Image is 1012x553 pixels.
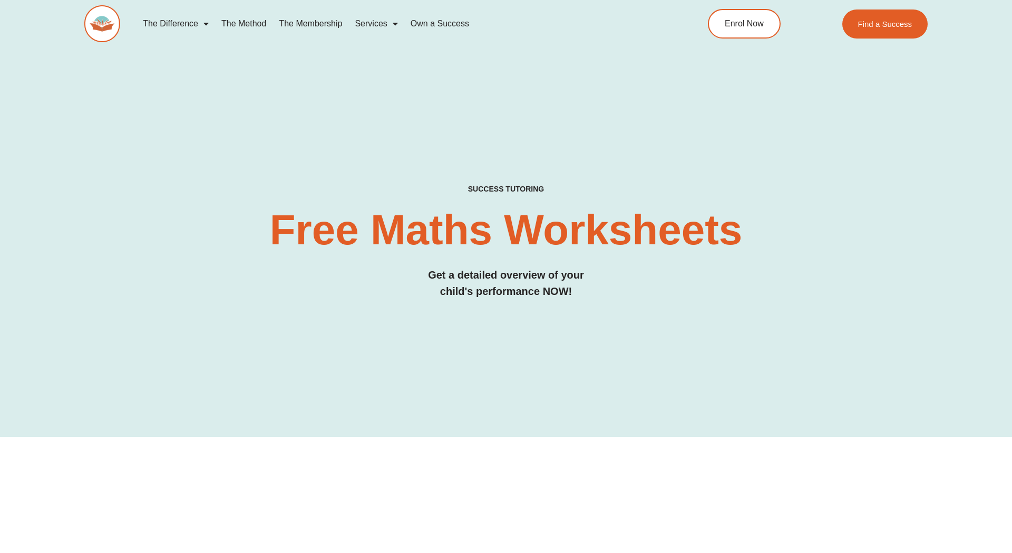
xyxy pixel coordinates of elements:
h3: Get a detailed overview of your child's performance NOW! [84,267,928,300]
h2: Free Maths Worksheets​ [84,209,928,251]
a: Find a Success [842,9,928,39]
a: Services [348,12,404,36]
a: Enrol Now [708,9,781,39]
a: The Difference [137,12,215,36]
nav: Menu [137,12,659,36]
a: Own a Success [404,12,475,36]
a: The Membership [273,12,348,36]
span: Enrol Now [725,20,764,28]
a: The Method [215,12,273,36]
span: Find a Success [858,20,912,28]
h4: SUCCESS TUTORING​ [84,185,928,194]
